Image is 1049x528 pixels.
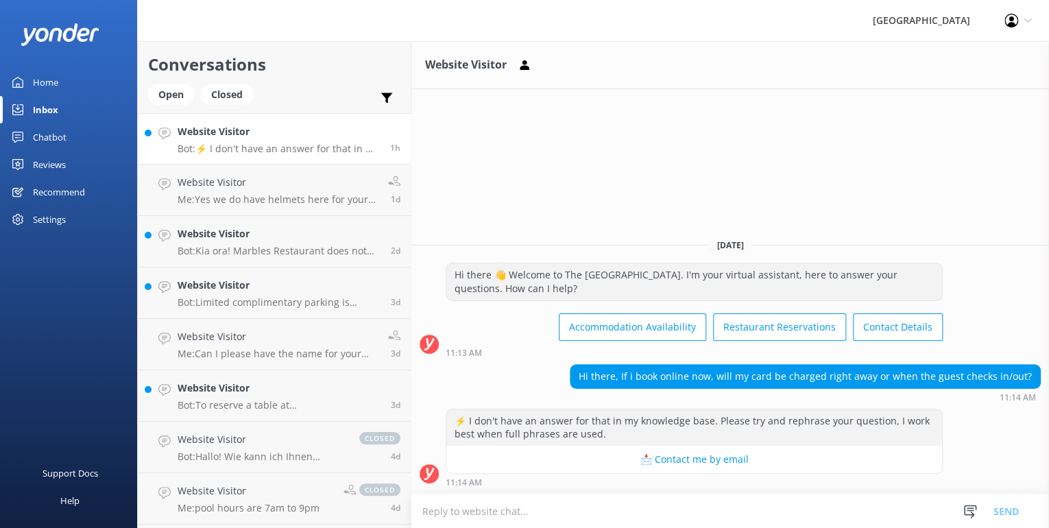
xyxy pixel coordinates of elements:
div: Oct 14 2025 11:14am (UTC +13:00) Pacific/Auckland [570,392,1041,402]
div: Settings [33,206,66,233]
p: Bot: Kia ora! Marbles Restaurant does not provide a lunch service, except on [DATE]. However, a b... [178,245,381,257]
span: Oct 09 2025 07:11pm (UTC +13:00) Pacific/Auckland [391,451,400,462]
div: ⚡ I don't have an answer for that in my knowledge base. Please try and rephrase your question, I ... [446,409,942,446]
span: Oct 10 2025 04:44pm (UTC +13:00) Pacific/Auckland [391,348,400,359]
button: Restaurant Reservations [713,313,846,341]
a: Closed [201,86,260,101]
div: Home [33,69,58,96]
h4: Website Visitor [178,175,378,190]
h3: Website Visitor [425,56,507,74]
div: Help [60,487,80,514]
div: Hi there 👋 Welcome to The [GEOGRAPHIC_DATA]. I'm your virtual assistant, here to answer your ques... [446,263,942,300]
strong: 11:13 AM [446,349,482,357]
span: closed [359,483,400,496]
div: Oct 14 2025 11:13am (UTC +13:00) Pacific/Auckland [446,348,943,357]
p: Bot: To reserve a table at [GEOGRAPHIC_DATA], visit [URL][DOMAIN_NAME] and choose your preferred ... [178,399,381,411]
h4: Website Visitor [178,329,378,344]
img: yonder-white-logo.png [21,23,99,46]
button: Accommodation Availability [559,313,706,341]
p: Bot: Hallo! Wie kann ich Ihnen helfen? [178,451,346,463]
span: Oct 11 2025 07:54am (UTC +13:00) Pacific/Auckland [391,296,400,308]
a: Website VisitorBot:To reserve a table at [GEOGRAPHIC_DATA], visit [URL][DOMAIN_NAME] and choose y... [138,370,411,422]
h4: Website Visitor [178,432,346,447]
button: 📩 Contact me by email [446,446,942,473]
p: Me: Can I please have the name for your booking so that I can make the changes for you? [178,348,378,360]
div: Oct 14 2025 11:14am (UTC +13:00) Pacific/Auckland [446,477,943,487]
span: closed [359,432,400,444]
h4: Website Visitor [178,381,381,396]
a: Website VisitorBot:Kia ora! Marbles Restaurant does not provide a lunch service, except on [DATE]... [138,216,411,267]
h4: Website Visitor [178,226,381,241]
strong: 11:14 AM [446,479,482,487]
span: Oct 12 2025 11:10am (UTC +13:00) Pacific/Auckland [391,245,400,256]
a: Website VisitorMe:pool hours are 7am to 9pmclosed4d [138,473,411,525]
div: Inbox [33,96,58,123]
div: Closed [201,84,253,105]
h2: Conversations [148,51,400,77]
a: Website VisitorBot:Hallo! Wie kann ich Ihnen helfen?closed4d [138,422,411,473]
span: [DATE] [709,239,752,251]
span: Oct 12 2025 03:44pm (UTC +13:00) Pacific/Auckland [391,193,400,205]
div: Recommend [33,178,85,206]
div: Reviews [33,151,66,178]
div: Hi there, If i book online now, will my card be charged right away or when the guest checks in/out? [570,365,1040,388]
p: Bot: Limited complimentary parking is offered on-site. [178,296,381,309]
h4: Website Visitor [178,483,319,499]
div: Chatbot [33,123,67,151]
span: Oct 14 2025 11:14am (UTC +13:00) Pacific/Auckland [390,142,400,154]
span: Oct 10 2025 12:55pm (UTC +13:00) Pacific/Auckland [391,399,400,411]
a: Website VisitorMe:Can I please have the name for your booking so that I can make the changes for ... [138,319,411,370]
a: Website VisitorMe:Yes we do have helmets here for your use.1d [138,165,411,216]
a: Open [148,86,201,101]
h4: Website Visitor [178,278,381,293]
p: Me: Yes we do have helmets here for your use. [178,193,378,206]
p: Bot: ⚡ I don't have an answer for that in my knowledge base. Please try and rephrase your questio... [178,143,380,155]
button: Contact Details [853,313,943,341]
a: Website VisitorBot:⚡ I don't have an answer for that in my knowledge base. Please try and rephras... [138,113,411,165]
span: Oct 09 2025 02:39pm (UTC +13:00) Pacific/Auckland [391,502,400,514]
p: Me: pool hours are 7am to 9pm [178,502,319,514]
a: Website VisitorBot:Limited complimentary parking is offered on-site.3d [138,267,411,319]
strong: 11:14 AM [1000,394,1036,402]
div: Support Docs [43,459,98,487]
div: Open [148,84,194,105]
h4: Website Visitor [178,124,380,139]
